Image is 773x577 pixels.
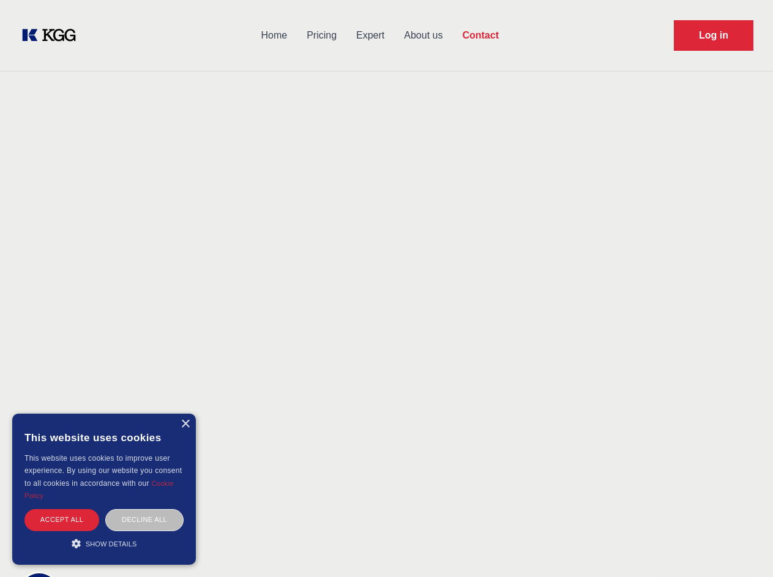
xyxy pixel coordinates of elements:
a: About us [394,20,452,51]
iframe: Chat Widget [712,518,773,577]
div: Show details [24,537,184,549]
span: This website uses cookies to improve user experience. By using our website you consent to all coo... [24,454,182,488]
div: Decline all [105,509,184,530]
a: Home [251,20,297,51]
a: Expert [346,20,394,51]
a: Pricing [297,20,346,51]
a: Contact [452,20,509,51]
div: Accept all [24,509,99,530]
div: Close [181,420,190,429]
a: KOL Knowledge Platform: Talk to Key External Experts (KEE) [20,26,86,45]
a: Request Demo [674,20,753,51]
span: Show details [86,540,137,548]
div: This website uses cookies [24,423,184,452]
a: Cookie Policy [24,480,174,499]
